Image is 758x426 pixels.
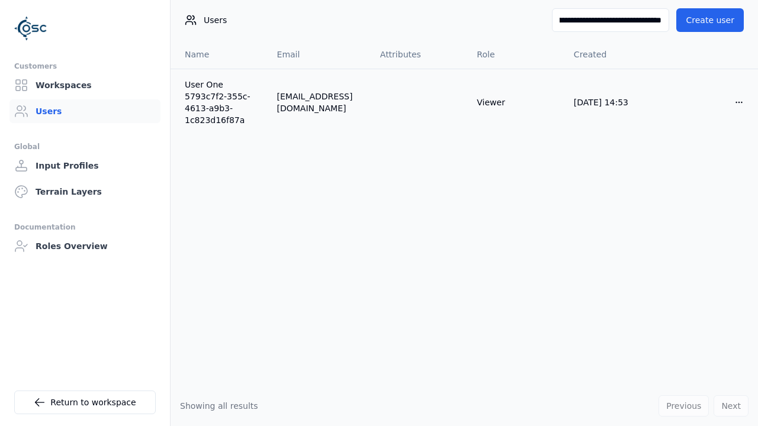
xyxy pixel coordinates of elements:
[14,390,156,414] a: Return to workspace
[9,180,160,204] a: Terrain Layers
[268,40,371,69] th: Email
[171,40,268,69] th: Name
[574,96,652,108] div: [DATE] 14:53
[467,40,564,69] th: Role
[14,140,156,154] div: Global
[9,99,160,123] a: Users
[9,234,160,258] a: Roles Overview
[14,59,156,73] div: Customers
[180,401,258,411] span: Showing all results
[14,220,156,234] div: Documentation
[185,79,258,126] a: User One 5793c7f2-355c-4613-a9b3-1c823d16f87a
[371,40,468,69] th: Attributes
[9,154,160,177] a: Input Profiles
[477,96,555,108] div: Viewer
[14,12,47,45] img: Logo
[204,14,227,26] span: Users
[9,73,160,97] a: Workspaces
[564,40,661,69] th: Created
[676,8,744,32] button: Create user
[277,91,361,114] div: [EMAIL_ADDRESS][DOMAIN_NAME]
